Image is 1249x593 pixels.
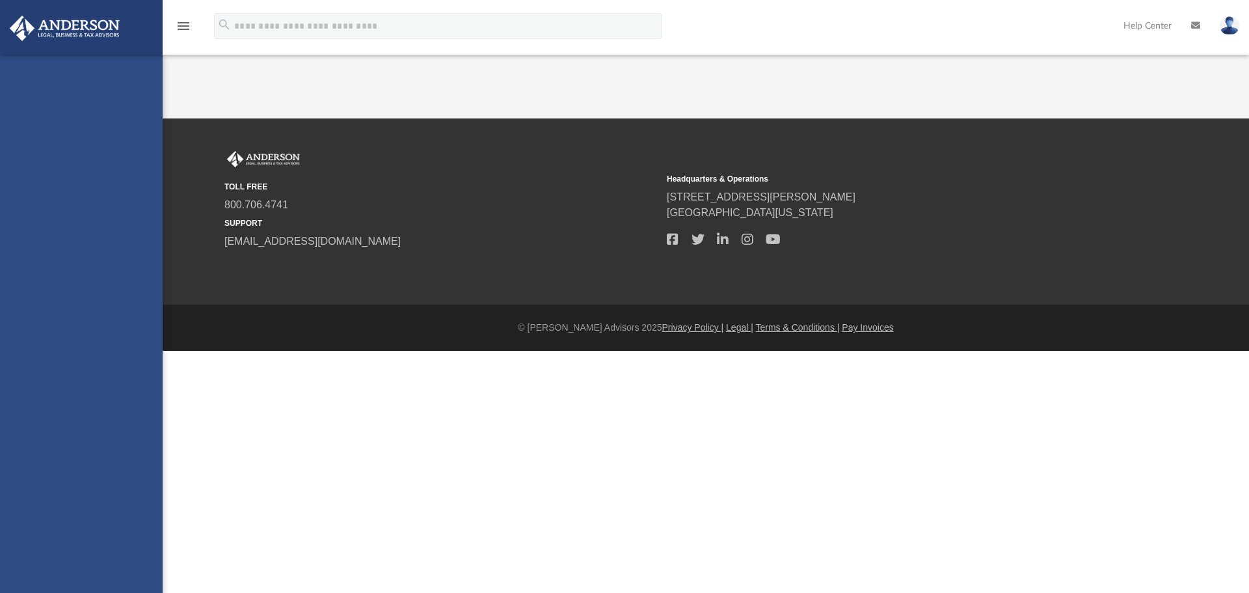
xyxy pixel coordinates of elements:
small: Headquarters & Operations [667,173,1100,185]
i: search [217,18,232,32]
a: Privacy Policy | [662,322,724,333]
img: Anderson Advisors Platinum Portal [224,151,302,168]
a: [STREET_ADDRESS][PERSON_NAME] [667,191,855,202]
div: © [PERSON_NAME] Advisors 2025 [163,321,1249,335]
i: menu [176,18,191,34]
a: [EMAIL_ADDRESS][DOMAIN_NAME] [224,236,401,247]
a: 800.706.4741 [224,199,288,210]
img: Anderson Advisors Platinum Portal [6,16,124,41]
a: [GEOGRAPHIC_DATA][US_STATE] [667,207,833,218]
a: Pay Invoices [842,322,893,333]
a: menu [176,25,191,34]
a: Terms & Conditions | [756,322,840,333]
img: User Pic [1220,16,1239,35]
small: SUPPORT [224,217,658,229]
a: Legal | [726,322,753,333]
small: TOLL FREE [224,181,658,193]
